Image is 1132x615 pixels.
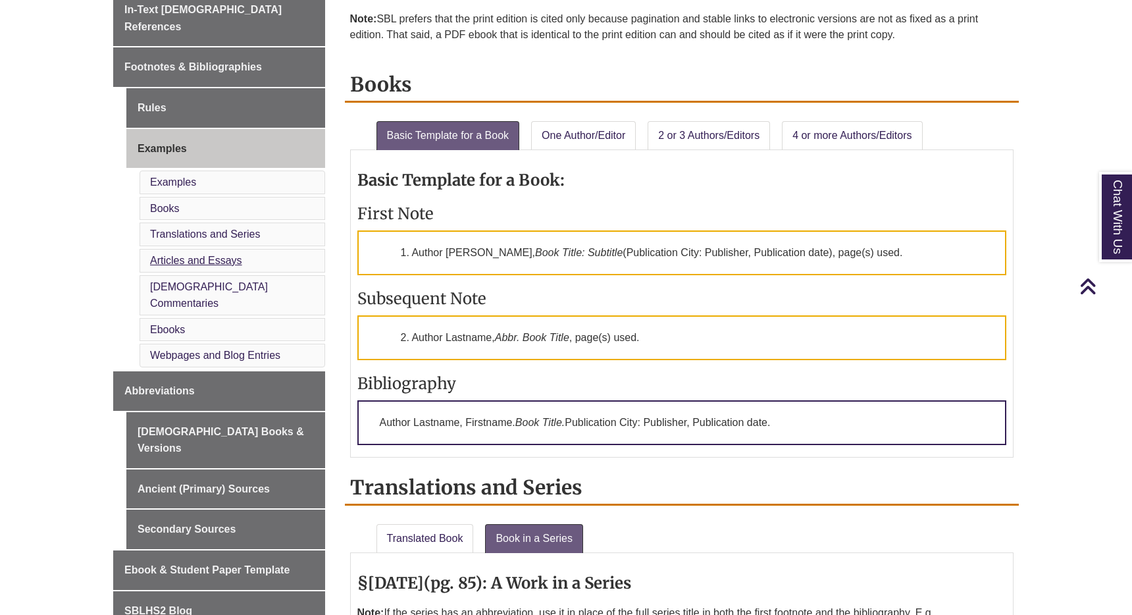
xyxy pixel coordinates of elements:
a: Articles and Essays [150,255,242,266]
p: 1. Author [PERSON_NAME], (Publication City: Publisher, Publication date), page(s) used. [357,230,1007,275]
a: Examples [126,129,325,169]
strong: Basic Template for a Book: [357,170,565,190]
h3: First Note [357,203,1007,224]
span: Abbreviations [124,385,195,396]
a: Translations and Series [150,228,261,240]
p: SBL prefers that the print edition is cited only because pagination and stable links to electroni... [350,6,1014,48]
a: Basic Template for a Book [376,121,520,150]
em: Book Title. [515,417,565,428]
h3: Subsequent Note [357,288,1007,309]
a: Rules [126,88,325,128]
a: Footnotes & Bibliographies [113,47,325,87]
span: Ebook & Student Paper Template [124,564,290,575]
a: 4 or more Authors/Editors [782,121,922,150]
a: [DEMOGRAPHIC_DATA] Books & Versions [126,412,325,468]
span: In-Text [DEMOGRAPHIC_DATA] References [124,4,282,32]
a: Ancient (Primary) Sources [126,469,325,509]
strong: §[DATE] [357,573,424,593]
a: Translated Book [376,524,474,553]
a: Abbreviations [113,371,325,411]
a: Ebook & Student Paper Template [113,550,325,590]
h3: Bibliography [357,373,1007,394]
a: Ebooks [150,324,185,335]
a: Book in a Series [485,524,583,553]
em: Abbr. Book Title [495,332,569,343]
p: 2. Author Lastname, , page(s) used. [357,315,1007,360]
a: One Author/Editor [531,121,636,150]
a: Books [150,203,179,214]
a: Back to Top [1079,277,1129,295]
p: Author Lastname, Firstname. Publication City: Publisher, Publication date. [357,400,1007,445]
a: Secondary Sources [126,510,325,549]
em: Book Title: Subtitle [535,247,623,258]
h2: Translations and Series [345,471,1019,506]
strong: Note: [350,13,377,24]
span: Footnotes & Bibliographies [124,61,262,72]
h2: Books [345,68,1019,103]
a: Webpages and Blog Entries [150,350,280,361]
a: 2 or 3 Authors/Editors [648,121,770,150]
a: Examples [150,176,196,188]
a: [DEMOGRAPHIC_DATA] Commentaries [150,281,268,309]
strong: (pg. 85): A Work in a Series [424,573,631,593]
